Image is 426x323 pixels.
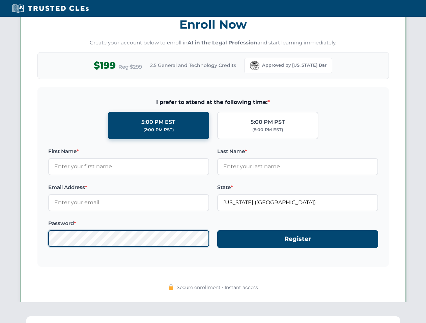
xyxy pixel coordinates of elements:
[217,147,378,155] label: Last Name
[150,62,236,69] span: 2.5 General and Technology Credits
[252,127,283,133] div: (8:00 PM EST)
[251,118,285,127] div: 5:00 PM PST
[262,62,326,69] span: Approved by [US_STATE] Bar
[118,63,142,71] span: Reg $299
[143,127,174,133] div: (2:00 PM PST)
[48,147,209,155] label: First Name
[250,61,259,70] img: Florida Bar
[48,183,209,191] label: Email Address
[10,3,91,13] img: Trusted CLEs
[217,194,378,211] input: Florida (FL)
[217,158,378,175] input: Enter your last name
[168,284,174,290] img: 🔒
[37,39,389,47] p: Create your account below to enroll in and start learning immediately.
[141,118,175,127] div: 5:00 PM EST
[177,284,258,291] span: Secure enrollment • Instant access
[217,230,378,248] button: Register
[48,98,378,107] span: I prefer to attend at the following time:
[48,194,209,211] input: Enter your email
[94,58,116,73] span: $199
[48,219,209,227] label: Password
[217,183,378,191] label: State
[48,158,209,175] input: Enter your first name
[37,14,389,35] h3: Enroll Now
[188,39,257,46] strong: AI in the Legal Profession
